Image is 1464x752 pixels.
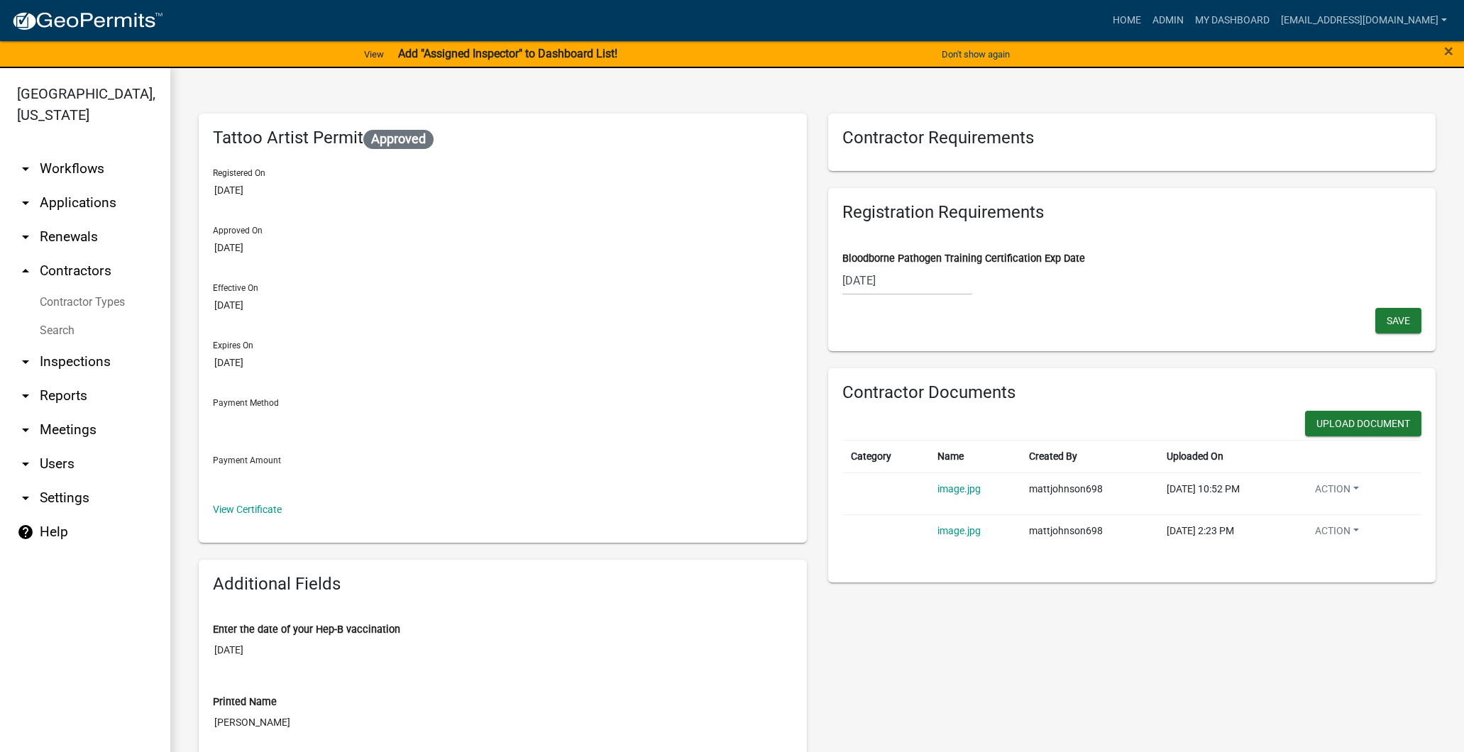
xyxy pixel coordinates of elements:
[937,483,981,494] a: image.jpg
[213,504,282,515] a: View Certificate
[17,228,34,245] i: arrow_drop_down
[1304,482,1370,502] button: Action
[1020,441,1158,473] th: Created By
[1304,524,1370,544] button: Action
[363,130,434,149] span: Approved
[1147,7,1189,34] a: Admin
[17,490,34,507] i: arrow_drop_down
[17,262,34,280] i: arrow_drop_up
[398,47,617,60] strong: Add "Assigned Inspector" to Dashboard List!
[1020,514,1158,555] td: mattjohnson698
[17,421,34,438] i: arrow_drop_down
[1189,7,1275,34] a: My Dashboard
[17,353,34,370] i: arrow_drop_down
[1158,473,1295,515] td: [DATE] 10:52 PM
[842,266,972,295] input: mm/dd/yyyy
[17,387,34,404] i: arrow_drop_down
[842,382,1422,403] h6: Contractor Documents
[1275,7,1453,34] a: [EMAIL_ADDRESS][DOMAIN_NAME]
[929,441,1020,473] th: Name
[1305,411,1421,440] wm-modal-confirm: New Document
[842,254,1085,264] label: Bloodborne Pathogen Training Certification Exp Date
[842,128,1422,148] h6: Contractor Requirements
[213,697,277,707] label: Printed Name
[1444,41,1453,61] span: ×
[1375,308,1421,333] button: Save
[17,524,34,541] i: help
[213,574,793,595] h6: Additional Fields
[17,455,34,472] i: arrow_drop_down
[1020,473,1158,515] td: mattjohnson698
[842,441,930,473] th: Category
[936,43,1016,66] button: Don't show again
[1158,441,1295,473] th: Uploaded On
[1305,411,1421,436] button: Upload Document
[1444,43,1453,60] button: Close
[937,525,981,536] a: image.jpg
[213,625,400,635] label: Enter the date of your Hep-B vaccination
[842,202,1422,223] h6: Registration Requirements
[17,194,34,211] i: arrow_drop_down
[1387,314,1410,326] span: Save
[358,43,390,66] a: View
[213,128,793,149] h6: Tattoo Artist Permit
[1107,7,1147,34] a: Home
[1158,514,1295,555] td: [DATE] 2:23 PM
[17,160,34,177] i: arrow_drop_down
